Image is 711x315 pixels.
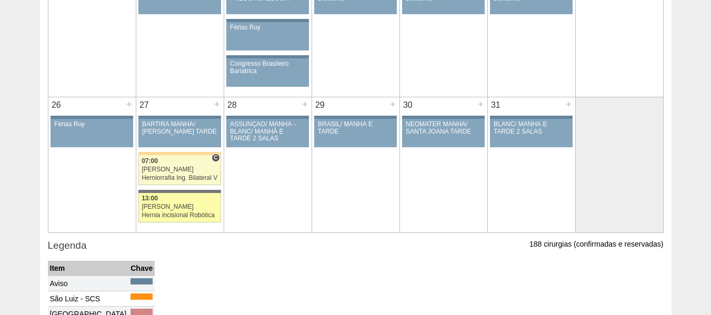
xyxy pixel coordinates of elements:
[212,154,219,162] span: Consultório
[476,97,485,111] div: +
[138,152,221,155] div: Key: Bartira
[226,58,308,87] a: Congresso Brasileiro Bariatrica
[138,116,221,119] div: Key: Aviso
[142,195,158,202] span: 13:00
[142,175,218,181] div: Herniorrafia Ing. Bilateral VL
[131,309,153,315] div: Key: Santa Helena
[230,121,305,142] div: ASSUNÇÃO/ MANHÃ -BLANC/ MANHÃ E TARDE 2 SALAS
[138,193,221,222] a: 13:00 [PERSON_NAME] Hernia incisional Robótica
[131,293,153,300] div: Key: São Luiz - SCS
[564,97,573,111] div: +
[230,24,305,31] div: Férias Ruy
[400,97,416,113] div: 30
[226,19,308,22] div: Key: Aviso
[226,116,308,119] div: Key: Aviso
[48,291,129,307] td: São Luiz - SCS
[142,166,218,173] div: [PERSON_NAME]
[54,121,129,128] div: Férias Ruy
[226,119,308,147] a: ASSUNÇÃO/ MANHÃ -BLANC/ MANHÃ E TARDE 2 SALAS
[48,238,664,253] h3: Legenda
[48,97,65,113] div: 26
[142,212,218,219] div: Hernia incisional Robótica
[406,121,481,135] div: NEOMATER MANHÃ/ SANTA JOANA TARDE
[138,119,221,147] a: BARTIRA MANHÃ/ [PERSON_NAME] TARDE
[128,261,155,276] th: Chave
[136,97,153,113] div: 27
[125,97,134,111] div: +
[138,155,221,185] a: C 07:00 [PERSON_NAME] Herniorrafia Ing. Bilateral VL
[226,55,308,58] div: Key: Aviso
[226,22,308,50] a: Férias Ruy
[48,261,129,276] th: Item
[142,204,218,210] div: [PERSON_NAME]
[142,121,217,135] div: BARTIRA MANHÃ/ [PERSON_NAME] TARDE
[142,157,158,165] span: 07:00
[312,97,328,113] div: 29
[301,97,309,111] div: +
[224,97,241,113] div: 28
[318,121,393,135] div: BRASIL/ MANHÃ E TARDE
[388,97,397,111] div: +
[402,116,484,119] div: Key: Aviso
[213,97,222,111] div: +
[314,119,396,147] a: BRASIL/ MANHÃ E TARDE
[138,190,221,193] div: Key: Santa Catarina
[402,119,484,147] a: NEOMATER MANHÃ/ SANTA JOANA TARDE
[490,119,572,147] a: BLANC/ MANHÃ E TARDE 2 SALAS
[314,116,396,119] div: Key: Aviso
[48,276,129,291] td: Aviso
[488,97,504,113] div: 31
[490,116,572,119] div: Key: Aviso
[494,121,569,135] div: BLANC/ MANHÃ E TARDE 2 SALAS
[529,239,663,249] p: 188 cirurgias (confirmadas e reservadas)
[51,119,133,147] a: Férias Ruy
[131,278,153,284] div: Key: Aviso
[51,116,133,119] div: Key: Aviso
[230,60,305,74] div: Congresso Brasileiro Bariatrica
